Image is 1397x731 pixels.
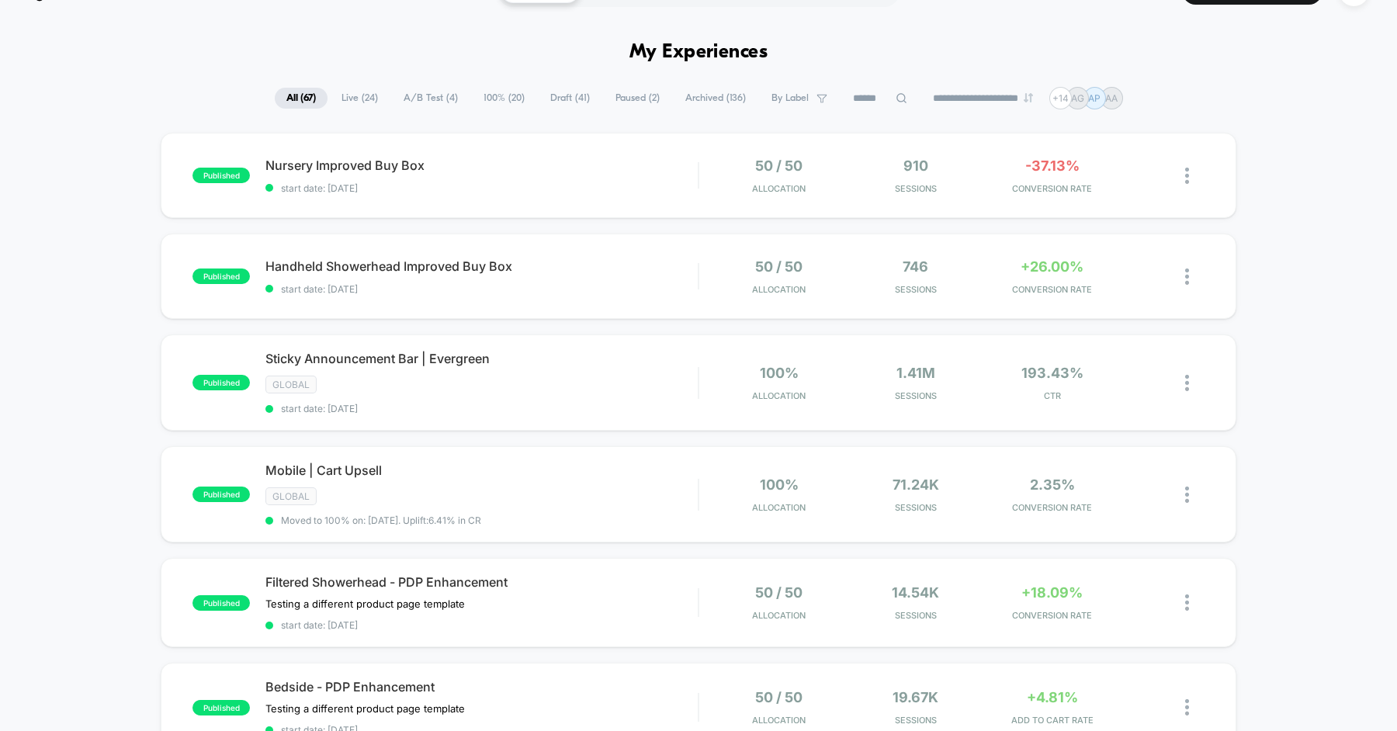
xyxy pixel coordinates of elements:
span: Sessions [851,502,980,513]
span: Allocation [752,284,806,295]
span: Handheld Showerhead Improved Buy Box [265,258,698,274]
img: close [1185,268,1189,285]
span: Testing a different product page template [265,702,465,715]
span: CONVERSION RATE [988,284,1117,295]
span: Sessions [851,284,980,295]
span: published [192,168,250,183]
span: 50 / 50 [755,158,802,174]
span: 14.54k [892,584,939,601]
span: Moved to 100% on: [DATE] . Uplift: 6.41% in CR [281,514,481,526]
span: 193.43% [1021,365,1083,381]
span: GLOBAL [265,376,317,393]
img: end [1024,93,1033,102]
span: Sessions [851,715,980,726]
span: Allocation [752,183,806,194]
span: -37.13% [1025,158,1080,174]
span: Testing a different product page template [265,598,465,610]
span: CONVERSION RATE [988,502,1117,513]
span: CONVERSION RATE [988,610,1117,621]
span: published [192,375,250,390]
span: Mobile | Cart Upsell [265,463,698,478]
span: +18.09% [1021,584,1083,601]
span: Live ( 24 ) [330,88,390,109]
span: published [192,487,250,502]
img: close [1185,375,1189,391]
span: +4.81% [1027,689,1078,705]
span: 910 [903,158,928,174]
span: start date: [DATE] [265,403,698,414]
span: 1.41M [896,365,935,381]
span: Archived ( 136 ) [674,88,757,109]
span: Draft ( 41 ) [539,88,601,109]
span: published [192,595,250,611]
img: close [1185,168,1189,184]
p: AP [1088,92,1101,104]
span: GLOBAL [265,487,317,505]
span: Bedside - PDP Enhancement [265,679,698,695]
img: close [1185,487,1189,503]
span: 50 / 50 [755,584,802,601]
span: published [192,268,250,284]
p: AG [1071,92,1084,104]
span: A/B Test ( 4 ) [392,88,470,109]
div: + 14 [1049,87,1072,109]
span: start date: [DATE] [265,619,698,631]
span: Allocation [752,610,806,621]
span: Filtered Showerhead - PDP Enhancement [265,574,698,590]
span: Paused ( 2 ) [604,88,671,109]
span: Sessions [851,610,980,621]
span: published [192,700,250,715]
span: Allocation [752,502,806,513]
span: 100% [760,476,799,493]
span: 100% [760,365,799,381]
span: ADD TO CART RATE [988,715,1117,726]
p: AA [1105,92,1118,104]
span: Allocation [752,390,806,401]
span: Sessions [851,183,980,194]
span: By Label [771,92,809,104]
span: +26.00% [1021,258,1083,275]
span: start date: [DATE] [265,283,698,295]
span: 50 / 50 [755,689,802,705]
span: CONVERSION RATE [988,183,1117,194]
span: Sticky Announcement Bar | Evergreen [265,351,698,366]
span: Allocation [752,715,806,726]
h1: My Experiences [629,41,768,64]
img: close [1185,594,1189,611]
span: 50 / 50 [755,258,802,275]
span: 71.24k [893,476,939,493]
span: Nursery Improved Buy Box [265,158,698,173]
img: close [1185,699,1189,715]
span: start date: [DATE] [265,182,698,194]
span: 746 [903,258,928,275]
span: 2.35% [1030,476,1075,493]
span: 19.67k [893,689,938,705]
span: 100% ( 20 ) [472,88,536,109]
span: All ( 67 ) [275,88,328,109]
span: Sessions [851,390,980,401]
span: CTR [988,390,1117,401]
